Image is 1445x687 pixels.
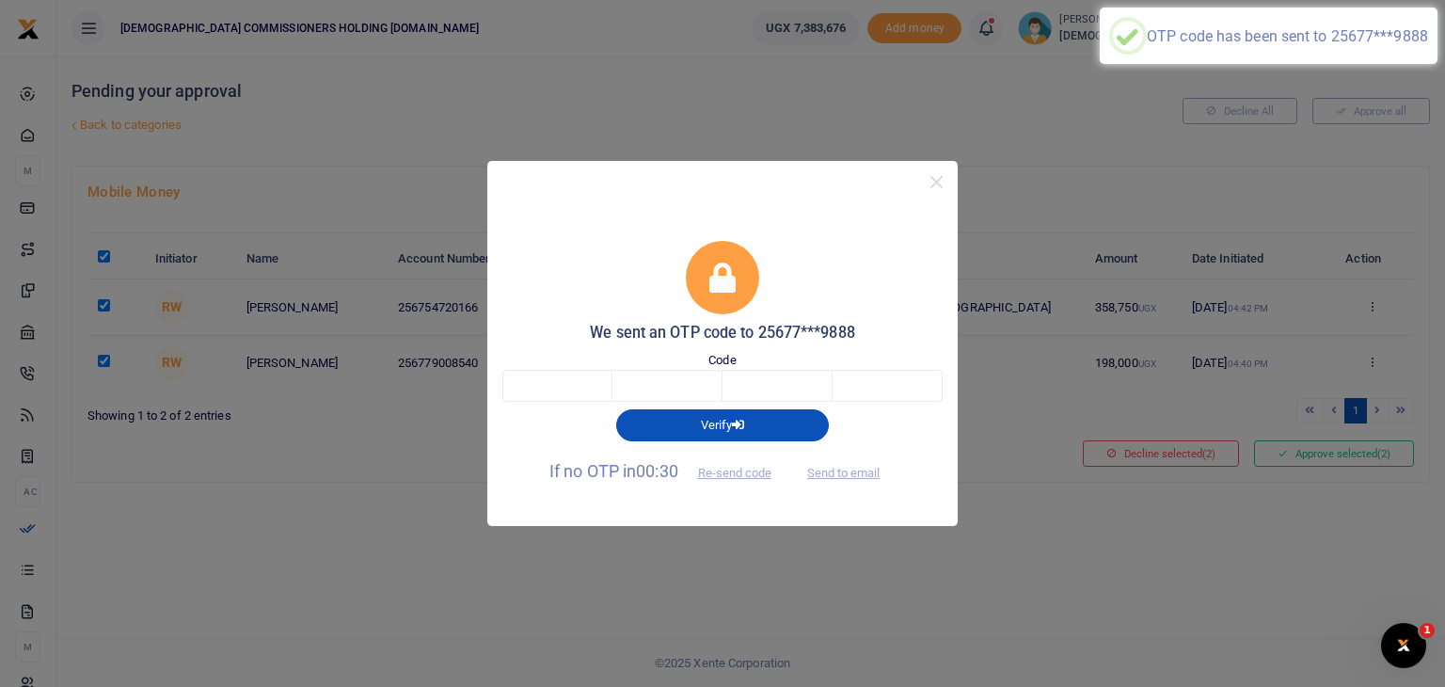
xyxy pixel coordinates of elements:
span: If no OTP in [549,461,787,481]
div: OTP code has been sent to 25677***9888 [1147,27,1428,45]
iframe: Intercom live chat [1381,623,1426,668]
span: 1 [1420,623,1435,638]
h5: We sent an OTP code to 25677***9888 [502,324,943,343]
label: Code [708,351,736,370]
button: Verify [616,409,829,441]
span: 00:30 [636,461,678,481]
button: Close [923,168,950,196]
